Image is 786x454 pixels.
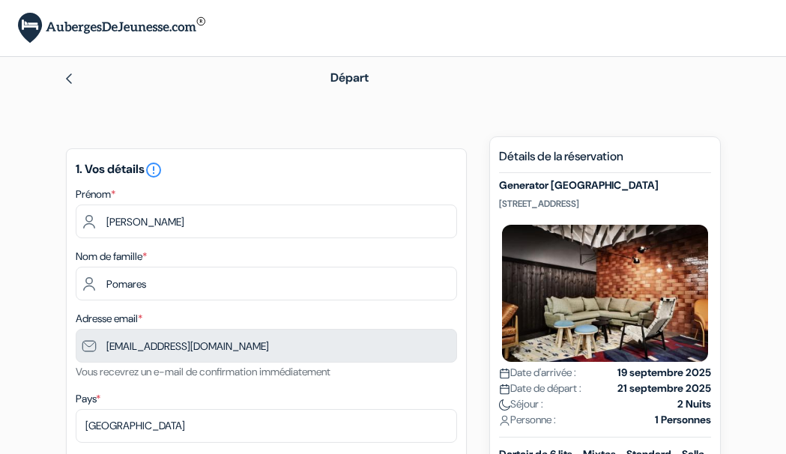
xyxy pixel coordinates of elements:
input: Entrer le nom de famille [76,267,457,300]
strong: 2 Nuits [677,396,711,412]
img: left_arrow.svg [63,73,75,85]
strong: 19 septembre 2025 [617,365,711,381]
p: [STREET_ADDRESS] [499,198,711,210]
input: Entrer adresse e-mail [76,329,457,363]
strong: 1 Personnes [655,412,711,428]
h5: Détails de la réservation [499,149,711,173]
i: error_outline [145,161,163,179]
h5: 1. Vos détails [76,161,457,179]
strong: 21 septembre 2025 [617,381,711,396]
img: AubergesDeJeunesse.com [18,13,205,43]
img: calendar.svg [499,384,510,395]
label: Prénom [76,187,115,202]
label: Nom de famille [76,249,147,264]
span: Départ [330,70,369,85]
label: Pays [76,391,100,407]
input: Entrez votre prénom [76,205,457,238]
span: Séjour : [499,396,543,412]
img: user_icon.svg [499,415,510,426]
small: Vous recevrez un e-mail de confirmation immédiatement [76,365,330,378]
a: error_outline [145,161,163,177]
label: Adresse email [76,311,142,327]
span: Date d'arrivée : [499,365,576,381]
span: Personne : [499,412,556,428]
img: calendar.svg [499,368,510,379]
span: Date de départ : [499,381,581,396]
h5: Generator [GEOGRAPHIC_DATA] [499,179,711,192]
img: moon.svg [499,399,510,411]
